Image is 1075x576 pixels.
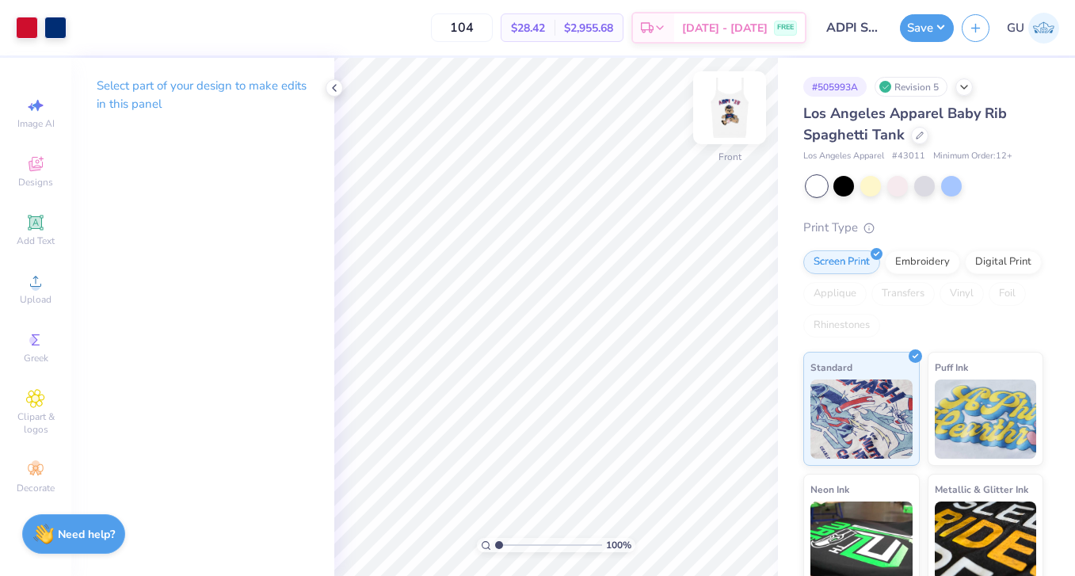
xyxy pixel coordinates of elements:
[803,150,884,163] span: Los Angeles Apparel
[871,282,935,306] div: Transfers
[698,76,761,139] img: Front
[885,250,960,274] div: Embroidery
[8,410,63,436] span: Clipart & logos
[935,481,1028,498] span: Metallic & Glitter Ink
[18,176,53,189] span: Designs
[17,117,55,130] span: Image AI
[875,77,947,97] div: Revision 5
[1007,19,1024,37] span: GU
[989,282,1026,306] div: Foil
[1028,13,1059,44] img: Grace Uberti
[892,150,925,163] span: # 43011
[20,293,51,306] span: Upload
[803,104,1007,144] span: Los Angeles Apparel Baby Rib Spaghetti Tank
[935,380,1037,459] img: Puff Ink
[564,20,613,36] span: $2,955.68
[803,282,867,306] div: Applique
[803,250,880,274] div: Screen Print
[935,359,968,376] span: Puff Ink
[810,359,852,376] span: Standard
[814,12,892,44] input: Untitled Design
[431,13,493,42] input: – –
[1007,13,1059,44] a: GU
[17,235,55,247] span: Add Text
[900,14,954,42] button: Save
[940,282,984,306] div: Vinyl
[17,482,55,494] span: Decorate
[511,20,545,36] span: $28.42
[965,250,1042,274] div: Digital Print
[810,481,849,498] span: Neon Ink
[803,219,1043,237] div: Print Type
[803,314,880,338] div: Rhinestones
[803,77,867,97] div: # 505993A
[58,527,115,542] strong: Need help?
[777,22,794,33] span: FREE
[682,20,768,36] span: [DATE] - [DATE]
[933,150,1012,163] span: Minimum Order: 12 +
[24,352,48,364] span: Greek
[97,77,309,113] p: Select part of your design to make edits in this panel
[606,538,631,552] span: 100 %
[810,380,913,459] img: Standard
[719,150,741,164] div: Front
